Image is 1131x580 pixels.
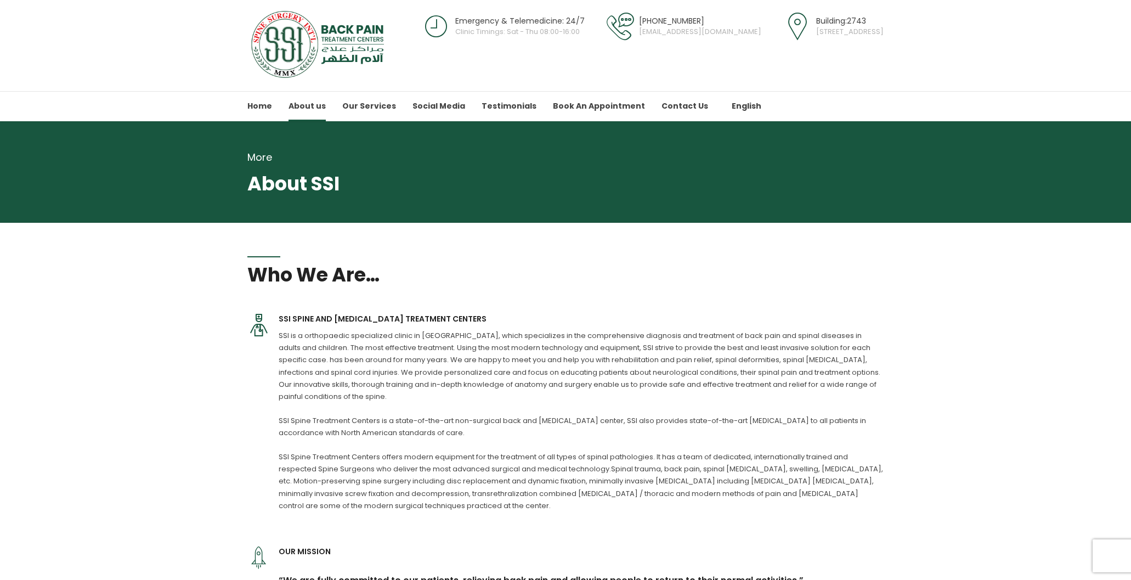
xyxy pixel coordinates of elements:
span: [EMAIL_ADDRESS][DOMAIN_NAME] [639,27,761,37]
a: Book An Appointment [553,91,645,121]
a: Contact Us [661,91,708,121]
a: [PHONE_NUMBER][EMAIL_ADDRESS][DOMAIN_NAME] [604,10,762,43]
span: Who We Are… [247,264,884,286]
span: OUR MISSION [279,547,884,557]
span: SSI SPINE AND [MEDICAL_DATA] TREATMENT CENTERS [279,314,884,324]
a: Home [247,91,272,121]
span: About SSI [247,173,884,195]
a: Our Services [342,91,396,121]
span: Clinic Timings: Sat - Thu 08:00-16:00 [455,27,585,37]
a: About us [289,91,326,121]
a: Building:2743[STREET_ADDRESS] [781,10,884,43]
img: SSI [247,10,391,78]
a: English [725,91,761,121]
a: Social Media [412,91,465,121]
span: English [732,100,761,111]
span: [PHONE_NUMBER] [639,16,761,26]
a: Testimonials [482,91,536,121]
div: More [247,150,884,165]
span: Emergency & Telemedicine: 24/7 [455,16,585,26]
span: [STREET_ADDRESS] [816,27,884,37]
p: SSI is a orthopaedic specialized clinic in [GEOGRAPHIC_DATA], which specializes in the comprehens... [279,330,884,524]
span: Building:2743 [816,16,884,26]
